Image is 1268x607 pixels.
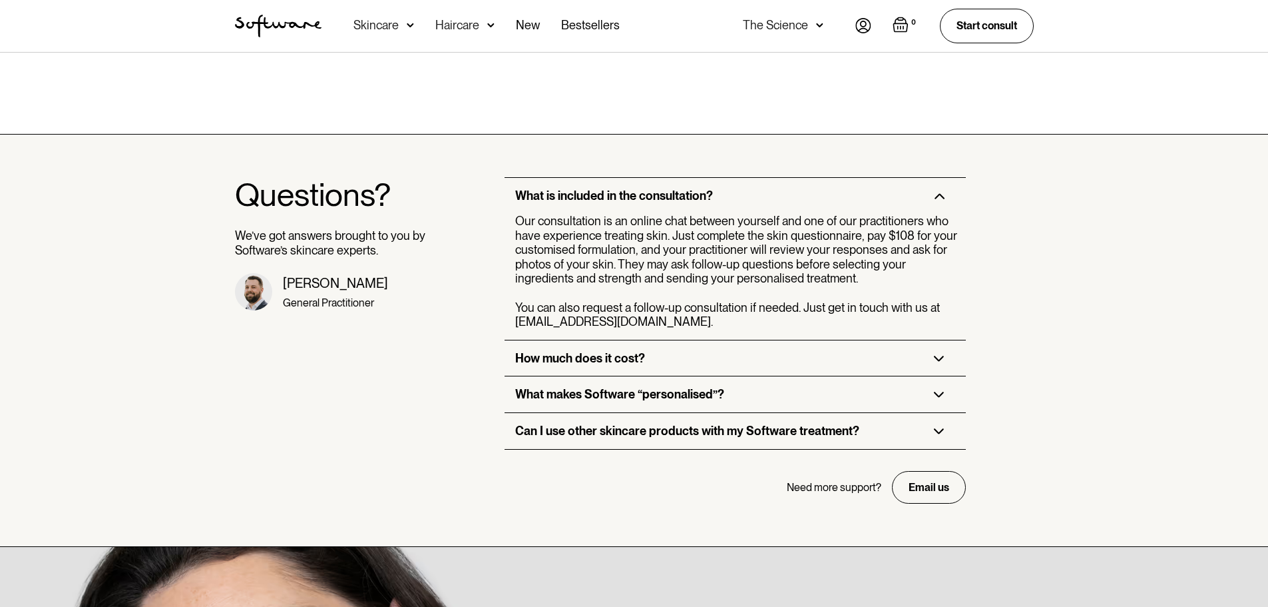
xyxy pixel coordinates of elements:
[283,297,388,309] div: General Practitioner
[940,9,1034,43] a: Start consult
[283,275,388,291] div: [PERSON_NAME]
[909,17,919,29] div: 0
[353,19,399,32] div: Skincare
[407,19,414,32] img: arrow down
[235,15,321,37] a: home
[743,19,808,32] div: The Science
[235,273,272,310] img: Dr, Matt headshot
[235,15,321,37] img: Software Logo
[893,17,919,35] a: Open empty cart
[435,19,479,32] div: Haircare
[515,387,724,402] div: What makes Software “personalised”?
[235,177,427,213] h1: Questions?
[515,189,713,203] div: What is included in the consultation?
[787,481,881,494] div: Need more support?
[487,19,495,32] img: arrow down
[515,214,960,329] div: Our consultation is an online chat between yourself and one of our practitioners who have experie...
[515,424,859,438] div: Can I use other skincare products with my Software treatment?
[515,351,645,366] div: How much does it cost?
[235,229,427,257] p: We’ve got answers brought to you by Software’s skincare experts.
[816,19,823,32] img: arrow down
[892,471,966,504] a: Email us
